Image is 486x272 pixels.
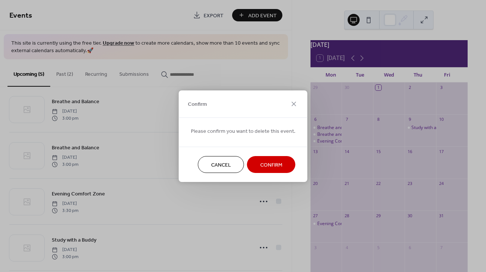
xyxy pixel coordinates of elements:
[188,101,207,108] span: Confirm
[191,127,295,135] span: Please confirm you want to delete this event.
[247,156,295,173] button: Confirm
[211,161,231,169] span: Cancel
[260,161,282,169] span: Confirm
[198,156,244,173] button: Cancel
